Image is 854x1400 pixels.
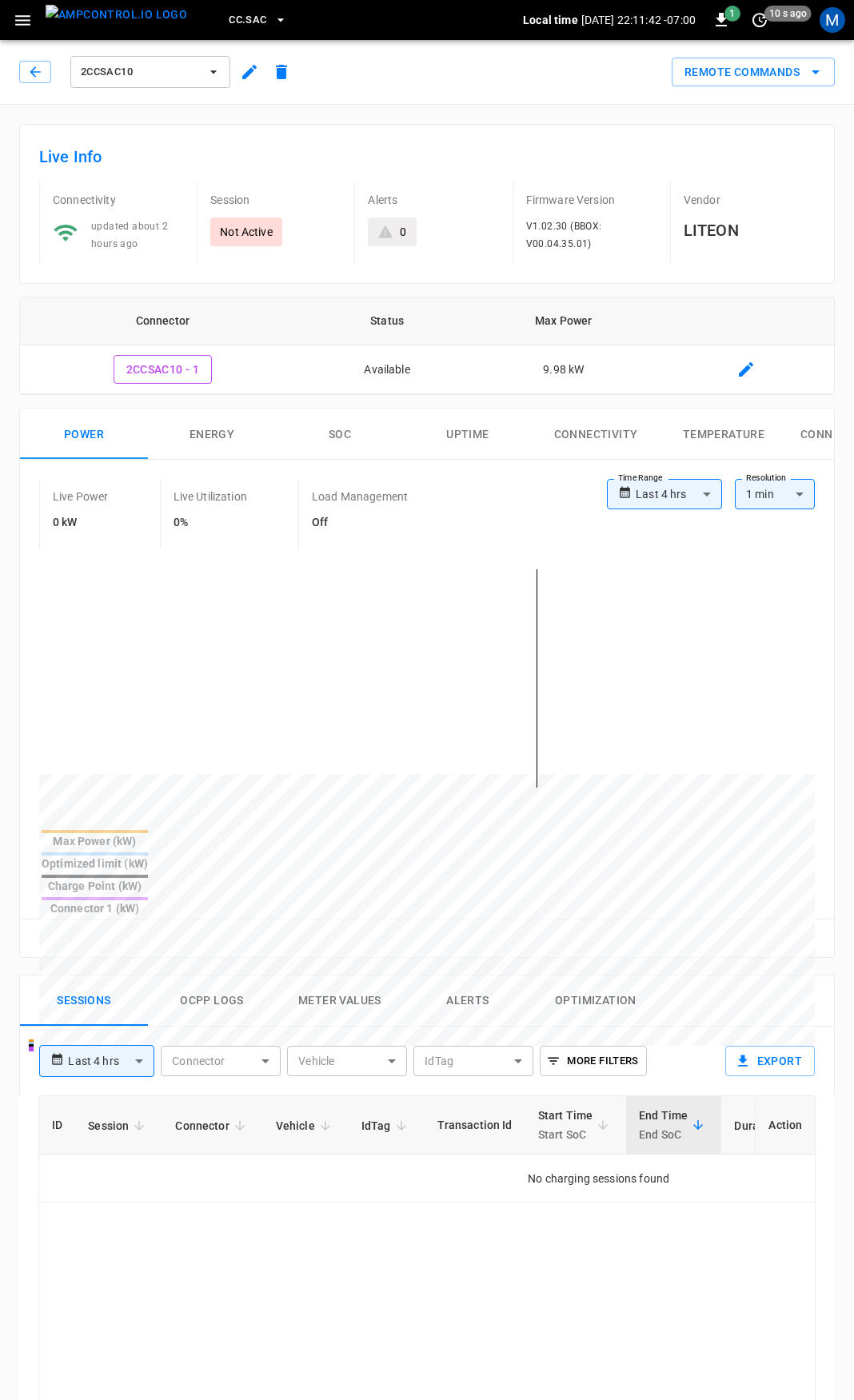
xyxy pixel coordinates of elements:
button: CC.SAC [222,5,293,36]
h6: 0% [174,514,247,532]
button: 2CCSAC10 [70,56,230,88]
p: Live Utilization [174,489,247,505]
th: Status [305,297,469,345]
span: CC.SAC [229,11,266,30]
p: Alerts [368,192,499,208]
span: IdTag [361,1116,412,1135]
div: 0 [400,224,406,240]
div: End Time [639,1106,688,1144]
div: 1 min [735,479,815,509]
th: ID [39,1096,75,1155]
p: Load Management [312,489,408,505]
p: Not Active [220,224,273,240]
th: Connector [20,297,305,345]
p: Connectivity [53,192,184,208]
span: updated about 2 hours ago [91,221,168,249]
button: Ocpp logs [148,975,276,1027]
button: More Filters [540,1046,646,1076]
p: Start SoC [538,1125,593,1144]
p: Local time [523,12,578,28]
button: Sessions [20,975,148,1027]
span: End TimeEnd SoC [639,1106,708,1144]
span: V1.02.30 (BBOX: V00.04.35.01) [526,221,602,249]
button: SOC [276,409,404,460]
button: Meter Values [276,975,404,1027]
span: Start TimeStart SoC [538,1106,614,1144]
button: Remote Commands [672,58,835,87]
p: Firmware Version [526,192,657,208]
span: Session [88,1116,150,1135]
h6: Live Info [39,144,815,170]
p: End SoC [639,1125,688,1144]
p: Vendor [684,192,815,208]
p: Live Power [53,489,109,505]
div: Last 4 hrs [68,1046,154,1076]
span: 10 s ago [764,6,812,22]
p: [DATE] 22:11:42 -07:00 [581,12,696,28]
h6: LITEON [684,217,815,243]
td: 9.98 kW [469,345,658,395]
button: Optimization [532,975,660,1027]
th: Action [755,1096,815,1155]
button: Export [725,1046,815,1076]
table: connector table [20,297,834,395]
button: 2CCSAC10 - 1 [114,355,213,385]
div: profile-icon [820,7,845,33]
div: Start Time [538,1106,593,1144]
span: 1 [724,6,740,22]
button: Uptime [404,409,532,460]
button: Alerts [404,975,532,1027]
span: Connector [175,1116,249,1135]
span: Duration [734,1116,800,1135]
div: remote commands options [672,58,835,87]
th: Transaction Id [425,1096,525,1155]
label: Time Range [618,472,663,485]
button: Energy [148,409,276,460]
label: Resolution [746,472,786,485]
button: Temperature [660,409,788,460]
h6: 0 kW [53,514,109,532]
th: Max Power [469,297,658,345]
span: Vehicle [276,1116,336,1135]
img: ampcontrol.io logo [46,5,187,25]
button: Connectivity [532,409,660,460]
button: set refresh interval [747,7,772,33]
button: Power [20,409,148,460]
td: Available [305,345,469,395]
span: 2CCSAC10 [81,63,199,82]
div: Last 4 hrs [636,479,722,509]
h6: Off [312,514,408,532]
p: Session [210,192,341,208]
